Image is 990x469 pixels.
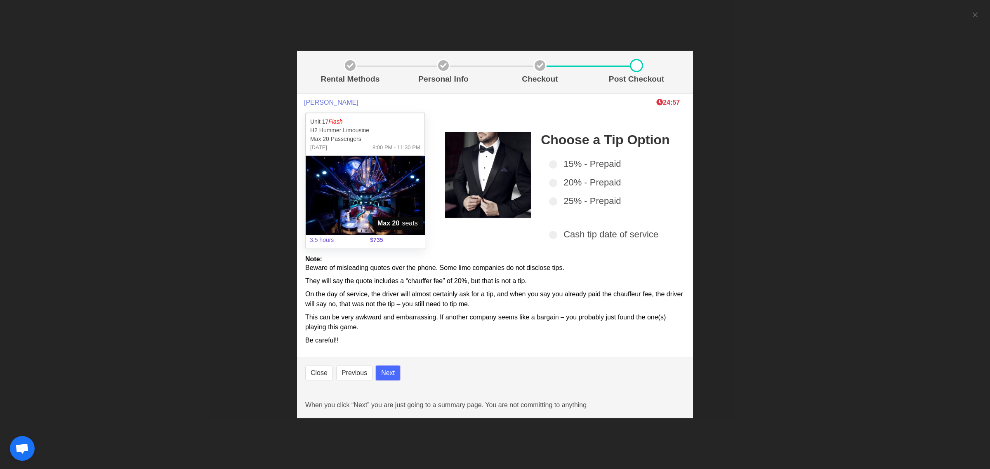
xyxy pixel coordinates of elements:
[495,73,585,85] p: Checkout
[656,99,680,106] span: The clock is ticking ⁠— this timer shows how long we'll hold this limo during checkout. If time r...
[305,276,685,286] p: They will say the quote includes a “chauffer fee” of 20%, but that is not a tip.
[656,99,680,106] b: 24:57
[445,132,531,218] img: sidebar-img1.png
[328,118,342,125] em: Flash
[309,73,392,85] p: Rental Methods
[336,366,372,380] button: Previous
[549,194,675,208] label: 25% - Prepaid
[541,132,675,147] h2: Choose a Tip Option
[376,366,400,380] button: Next
[305,400,685,410] p: When you click “Next” you are just going to a summary page. You are not committing to anything
[310,117,420,126] p: Unit 17
[372,143,420,152] span: 8:00 PM - 11:30 PM
[305,289,685,309] p: On the day of service, the driver will almost certainly ask for a tip, and when you say you alrea...
[305,366,333,380] button: Close
[549,176,675,189] label: 20% - Prepaid
[305,312,685,332] p: This can be very awkward and embarrassing. If another company seems like a bargain – you probably...
[310,126,420,135] p: H2 Hummer Limousine
[549,227,675,241] label: Cash tip date of service
[304,98,358,106] span: [PERSON_NAME]
[377,218,399,228] strong: Max 20
[305,263,685,273] p: Beware of misleading quotes over the phone. Some limo companies do not disclose tips.
[306,156,425,235] img: 17%2002.jpg
[310,135,420,143] p: Max 20 Passengers
[10,436,35,461] div: Open chat
[305,335,685,345] p: Be careful!!
[592,73,681,85] p: Post Checkout
[305,255,685,263] h2: Note:
[549,157,675,171] label: 15% - Prepaid
[398,73,488,85] p: Personal Info
[310,143,327,152] span: [DATE]
[372,217,423,230] span: seats
[305,231,365,249] span: 3.5 hours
